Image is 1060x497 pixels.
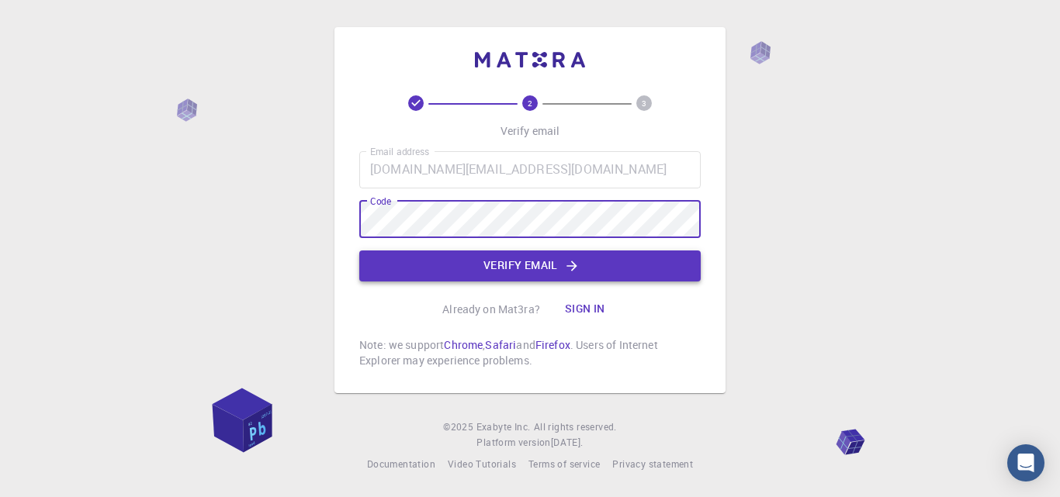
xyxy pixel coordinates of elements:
[476,420,531,433] span: Exabyte Inc.
[534,419,617,435] span: All rights reserved.
[485,337,516,352] a: Safari
[359,337,701,368] p: Note: we support , and . Users of Internet Explorer may experience problems.
[448,457,516,472] a: Video Tutorials
[612,457,693,472] a: Privacy statement
[442,302,540,317] p: Already on Mat3ra?
[528,457,600,470] span: Terms of service
[1007,444,1044,481] div: Open Intercom Messenger
[367,457,435,470] span: Documentation
[501,123,560,139] p: Verify email
[370,195,391,208] label: Code
[444,337,483,352] a: Chrome
[642,98,646,109] text: 3
[443,419,476,435] span: © 2025
[612,457,693,470] span: Privacy statement
[476,435,550,450] span: Platform version
[551,435,584,450] a: [DATE].
[551,436,584,448] span: [DATE] .
[448,457,516,470] span: Video Tutorials
[370,145,429,158] label: Email address
[367,457,435,472] a: Documentation
[528,98,532,109] text: 2
[553,294,618,325] button: Sign in
[535,337,570,352] a: Firefox
[528,457,600,472] a: Terms of service
[476,419,531,435] a: Exabyte Inc.
[359,250,701,281] button: Verify email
